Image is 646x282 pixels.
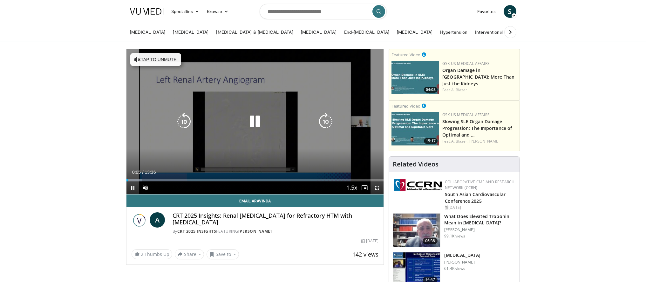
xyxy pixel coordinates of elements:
[345,181,358,194] button: Playback Rate
[451,87,467,93] a: A. Blazer
[473,5,500,18] a: Favorites
[126,26,169,39] a: [MEDICAL_DATA]
[424,138,438,144] span: 15:17
[393,213,516,247] a: 06:38 What Does Elevated Troponin Mean in [MEDICAL_DATA]? [PERSON_NAME] 99.1K views
[126,194,384,207] a: Email Aravinda
[442,87,517,93] div: Feat.
[444,213,516,226] h3: What Does Elevated Troponin Mean in [MEDICAL_DATA]?
[469,138,500,144] a: [PERSON_NAME]
[139,181,152,194] button: Unmute
[130,8,164,15] img: VuMedi Logo
[393,160,439,168] h4: Related Videos
[297,26,340,39] a: [MEDICAL_DATA]
[436,26,471,39] a: Hypertension
[444,252,480,258] h3: [MEDICAL_DATA]
[394,179,442,191] img: a04ee3ba-8487-4636-b0fb-5e8d268f3737.png.150x105_q85_autocrop_double_scale_upscale_version-0.2.png
[126,49,384,194] video-js: Video Player
[238,229,272,234] a: [PERSON_NAME]
[442,118,512,138] a: Slowing SLE Organ Damage Progression: The Importance of Optimal and …
[391,52,420,58] small: Featured Video
[142,170,144,175] span: /
[141,251,143,257] span: 2
[358,181,371,194] button: Enable picture-in-picture mode
[173,212,378,226] h4: CRT 2025 Insights: Renal [MEDICAL_DATA] for Refractory HTM with [MEDICAL_DATA]
[212,26,297,39] a: [MEDICAL_DATA] & [MEDICAL_DATA]
[361,238,378,244] div: [DATE]
[451,138,468,144] a: A. Blazer,
[132,212,147,228] img: CRT 2025 Insights
[444,266,465,271] p: 61.4K views
[391,103,420,109] small: Featured Video
[175,249,204,259] button: Share
[444,234,465,239] p: 99.1K views
[150,212,165,228] a: A
[424,87,438,93] span: 04:03
[504,5,516,18] a: S
[391,112,439,145] img: dff207f3-9236-4a51-a237-9c7125d9f9ab.png.150x105_q85_crop-smart_upscale.jpg
[371,181,384,194] button: Fullscreen
[391,61,439,94] img: e91ec583-8f54-4b52-99b4-be941cf021de.png.150x105_q85_crop-smart_upscale.jpg
[130,53,181,66] button: Tap to unmute
[145,170,156,175] span: 13:36
[442,67,514,87] a: Organ Damage in [GEOGRAPHIC_DATA]: More Than Just the Kidneys
[126,179,384,181] div: Progress Bar
[207,249,239,259] button: Save to
[445,191,506,204] a: South Asian Cardiovascular Conference 2025
[177,229,216,234] a: CRT 2025 Insights
[444,260,480,265] p: [PERSON_NAME]
[442,61,490,66] a: GSK US Medical Affairs
[391,61,439,94] a: 04:03
[393,214,440,247] img: 98daf78a-1d22-4ebe-927e-10afe95ffd94.150x105_q85_crop-smart_upscale.jpg
[445,205,514,210] div: [DATE]
[340,26,393,39] a: End-[MEDICAL_DATA]
[444,227,516,232] p: [PERSON_NAME]
[393,26,436,39] a: [MEDICAL_DATA]
[126,181,139,194] button: Pause
[132,249,172,259] a: 2 Thumbs Up
[471,26,532,39] a: Interventional Nephrology
[169,26,212,39] a: [MEDICAL_DATA]
[442,112,490,117] a: GSK US Medical Affairs
[173,229,378,234] div: By FEATURING
[260,4,387,19] input: Search topics, interventions
[391,112,439,145] a: 15:17
[445,179,514,190] a: Collaborative CME and Research Network (CCRN)
[352,250,378,258] span: 142 views
[442,138,517,144] div: Feat.
[132,170,141,175] span: 0:05
[423,238,438,244] span: 06:38
[167,5,203,18] a: Specialties
[203,5,232,18] a: Browse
